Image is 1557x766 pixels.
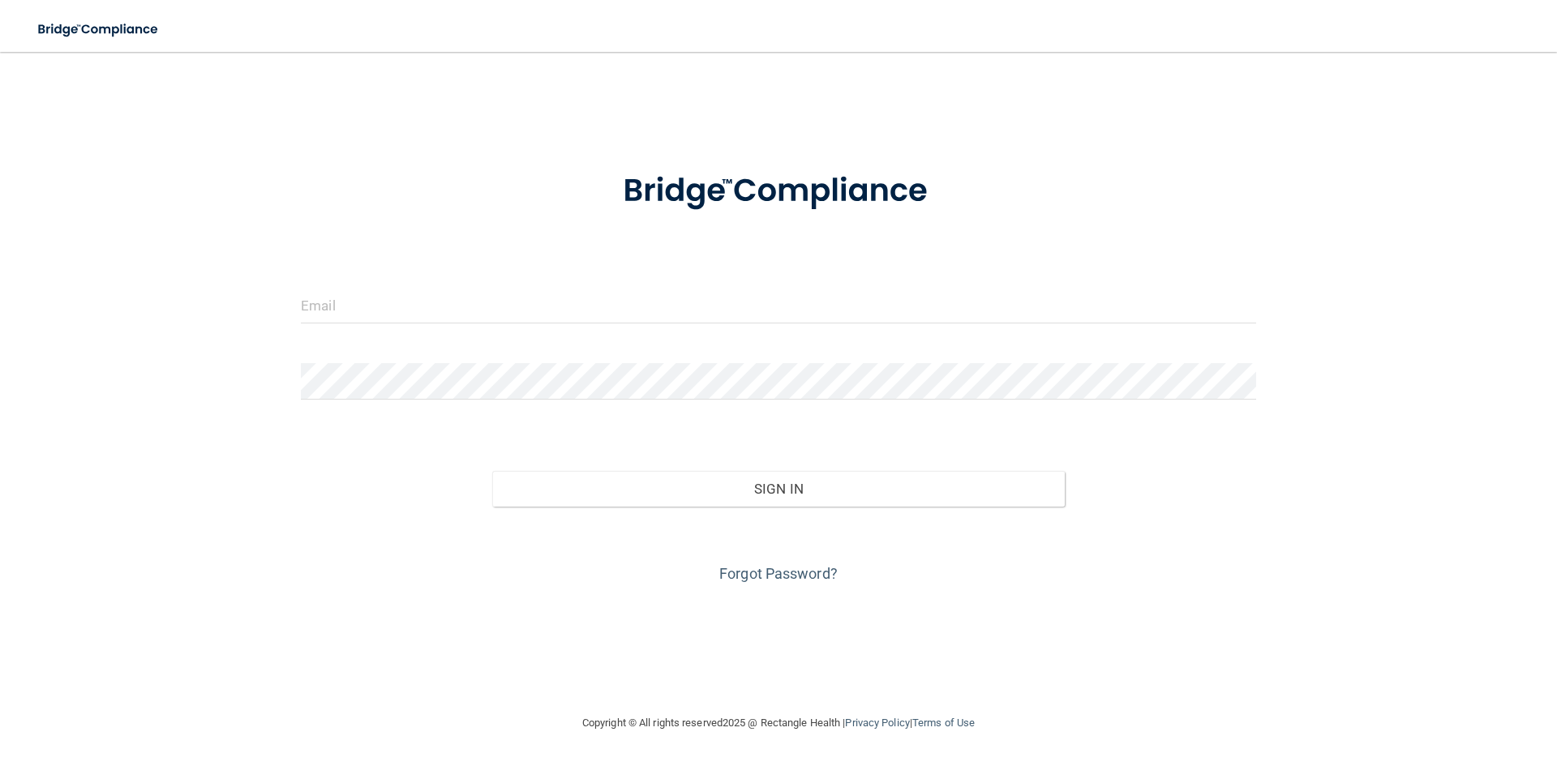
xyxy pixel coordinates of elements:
[483,697,1074,749] div: Copyright © All rights reserved 2025 @ Rectangle Health | |
[492,471,1066,507] button: Sign In
[845,717,909,729] a: Privacy Policy
[24,13,174,46] img: bridge_compliance_login_screen.278c3ca4.svg
[301,287,1256,323] input: Email
[719,565,838,582] a: Forgot Password?
[590,149,967,233] img: bridge_compliance_login_screen.278c3ca4.svg
[912,717,975,729] a: Terms of Use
